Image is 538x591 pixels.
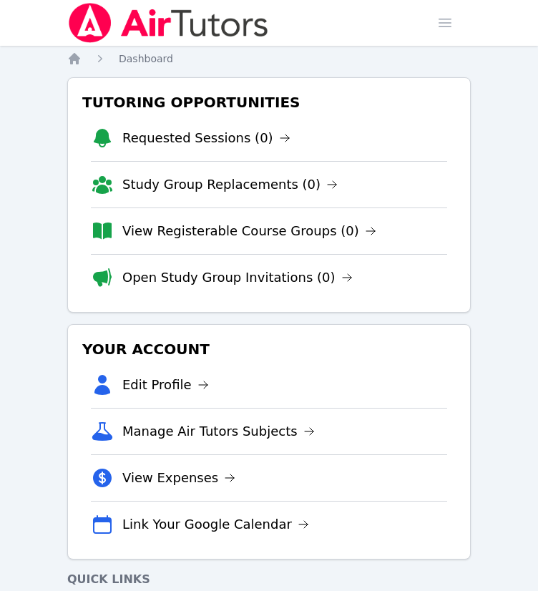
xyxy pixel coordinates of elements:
img: Air Tutors [67,3,270,43]
h4: Quick Links [67,571,471,588]
h3: Tutoring Opportunities [79,89,459,115]
a: Study Group Replacements (0) [122,175,338,195]
a: Requested Sessions (0) [122,128,290,148]
span: Dashboard [119,53,173,64]
a: Dashboard [119,52,173,66]
h3: Your Account [79,336,459,362]
a: Open Study Group Invitations (0) [122,268,353,288]
nav: Breadcrumb [67,52,471,66]
a: View Registerable Course Groups (0) [122,221,376,241]
a: Edit Profile [122,375,209,395]
a: View Expenses [122,468,235,488]
a: Manage Air Tutors Subjects [122,421,315,441]
a: Link Your Google Calendar [122,514,309,534]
